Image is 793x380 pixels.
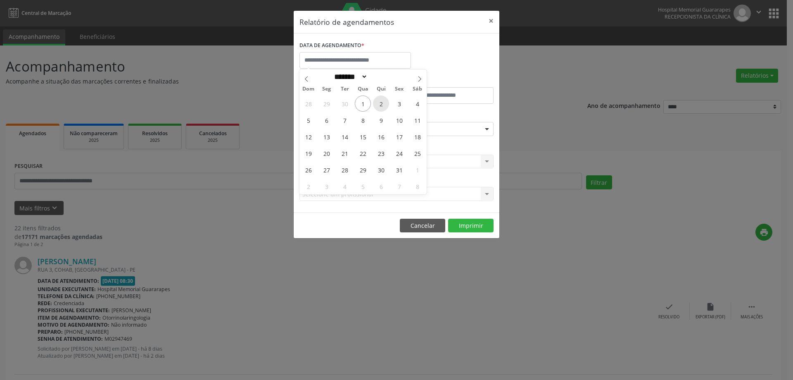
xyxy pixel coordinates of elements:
span: Outubro 4, 2025 [409,96,425,112]
span: Outubro 14, 2025 [337,129,353,145]
span: Outubro 11, 2025 [409,112,425,128]
span: Outubro 10, 2025 [391,112,407,128]
span: Novembro 1, 2025 [409,162,425,178]
span: Outubro 27, 2025 [318,162,335,178]
button: Close [483,11,499,31]
span: Outubro 17, 2025 [391,129,407,145]
span: Novembro 2, 2025 [300,178,316,194]
span: Qui [372,86,390,92]
span: Ter [336,86,354,92]
span: Outubro 6, 2025 [318,112,335,128]
button: Cancelar [400,219,445,233]
span: Outubro 22, 2025 [355,145,371,161]
span: Outubro 25, 2025 [409,145,425,161]
span: Outubro 8, 2025 [355,112,371,128]
span: Novembro 8, 2025 [409,178,425,194]
label: DATA DE AGENDAMENTO [299,39,364,52]
span: Outubro 7, 2025 [337,112,353,128]
span: Outubro 2, 2025 [373,96,389,112]
span: Novembro 5, 2025 [355,178,371,194]
span: Outubro 9, 2025 [373,112,389,128]
span: Outubro 24, 2025 [391,145,407,161]
span: Qua [354,86,372,92]
span: Outubro 16, 2025 [373,129,389,145]
span: Outubro 5, 2025 [300,112,316,128]
span: Outubro 20, 2025 [318,145,335,161]
span: Dom [299,86,318,92]
span: Outubro 19, 2025 [300,145,316,161]
span: Novembro 4, 2025 [337,178,353,194]
span: Outubro 26, 2025 [300,162,316,178]
span: Outubro 15, 2025 [355,129,371,145]
span: Novembro 3, 2025 [318,178,335,194]
span: Outubro 29, 2025 [355,162,371,178]
span: Novembro 6, 2025 [373,178,389,194]
span: Outubro 31, 2025 [391,162,407,178]
span: Outubro 1, 2025 [355,96,371,112]
span: Outubro 13, 2025 [318,129,335,145]
span: Outubro 18, 2025 [409,129,425,145]
span: Sex [390,86,408,92]
span: Novembro 7, 2025 [391,178,407,194]
button: Imprimir [448,219,494,233]
span: Seg [318,86,336,92]
span: Outubro 21, 2025 [337,145,353,161]
span: Outubro 3, 2025 [391,96,407,112]
span: Sáb [408,86,427,92]
span: Outubro 12, 2025 [300,129,316,145]
span: Outubro 28, 2025 [337,162,353,178]
span: Setembro 30, 2025 [337,96,353,112]
input: Year [368,72,395,81]
select: Month [331,72,368,81]
span: Setembro 28, 2025 [300,96,316,112]
span: Setembro 29, 2025 [318,96,335,112]
span: Outubro 23, 2025 [373,145,389,161]
label: ATÉ [399,74,494,87]
span: Outubro 30, 2025 [373,162,389,178]
h5: Relatório de agendamentos [299,17,394,27]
